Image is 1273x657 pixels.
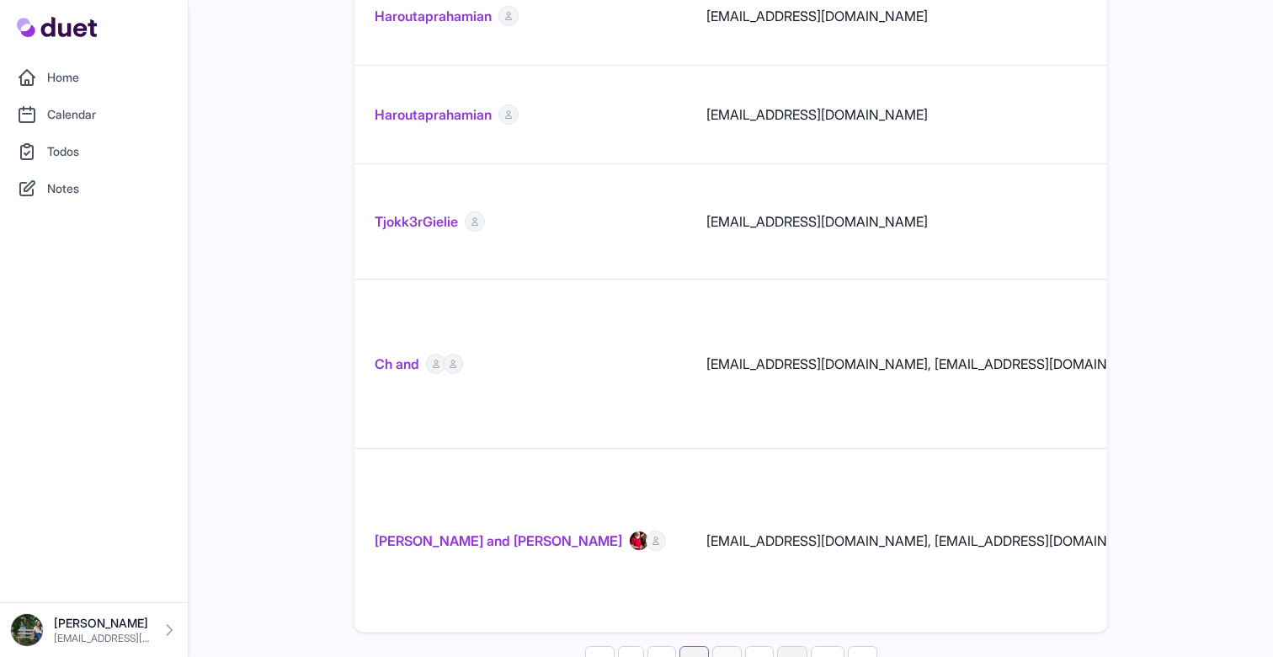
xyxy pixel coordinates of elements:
[375,531,622,551] a: [PERSON_NAME] and [PERSON_NAME]
[686,449,1176,633] td: [EMAIL_ADDRESS][DOMAIN_NAME], [EMAIL_ADDRESS][DOMAIN_NAME]
[375,6,492,26] a: Haroutaprahamian
[629,531,649,551] img: Screenshot_20250606_174718_Instagram.jpg
[10,98,178,131] a: Calendar
[10,61,178,94] a: Home
[686,280,1176,449] td: [EMAIL_ADDRESS][DOMAIN_NAME], [EMAIL_ADDRESS][DOMAIN_NAME]
[375,104,492,125] a: Haroutaprahamian
[10,135,178,168] a: Todos
[686,164,1176,280] td: [EMAIL_ADDRESS][DOMAIN_NAME]
[686,66,1176,164] td: [EMAIL_ADDRESS][DOMAIN_NAME]
[54,615,151,632] p: [PERSON_NAME]
[10,613,178,647] a: [PERSON_NAME] [EMAIL_ADDRESS][DOMAIN_NAME]
[54,632,151,645] p: [EMAIL_ADDRESS][DOMAIN_NAME]
[375,354,419,374] a: Ch and
[10,172,178,206] a: Notes
[375,211,458,232] a: Tjokk3rGielie
[10,613,44,647] img: DSC08576_Original.jpeg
